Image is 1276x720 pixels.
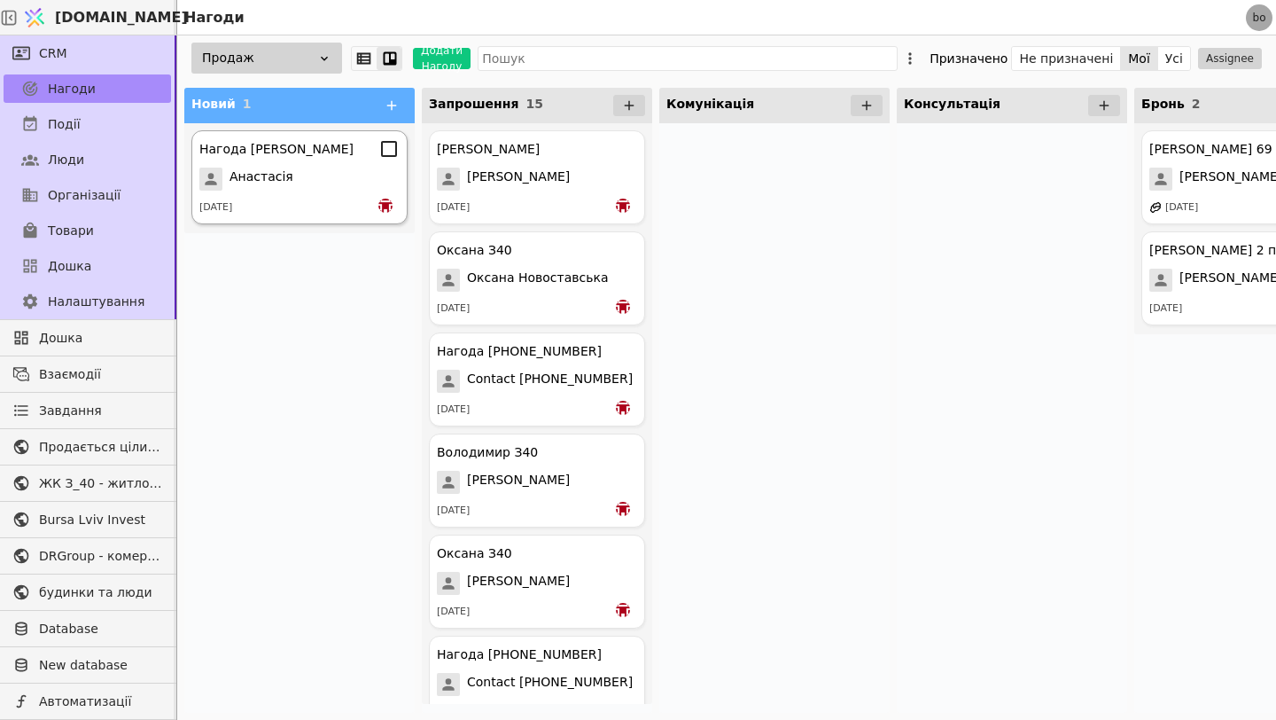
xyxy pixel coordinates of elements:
[478,46,898,71] input: Пошук
[525,97,542,111] span: 15
[39,402,102,420] span: Завдання
[199,200,232,215] div: [DATE]
[4,110,171,138] a: Події
[437,241,512,260] div: Оксана З40
[1246,4,1272,31] a: bo
[39,329,162,348] span: Дошка
[1192,97,1201,111] span: 2
[39,438,162,457] span: Продається цілий будинок [PERSON_NAME] нерухомість
[437,301,470,317] div: [DATE]
[39,656,162,675] span: New database
[4,469,171,497] a: ЖК З_40 - житлова та комерційна нерухомість класу Преміум
[55,7,188,28] span: [DOMAIN_NAME]
[930,46,1008,71] div: Призначено
[18,1,177,35] a: [DOMAIN_NAME]
[378,199,393,213] img: bo
[437,544,512,563] div: Оксана З40
[1149,201,1162,214] img: affiliate-program.svg
[904,97,1000,111] span: Консультація
[48,115,81,134] span: Події
[39,365,162,384] span: Взаємодії
[616,401,630,415] img: bo
[666,97,754,111] span: Комунікація
[48,151,84,169] span: Люди
[1198,48,1262,69] button: Assignee
[1158,46,1190,71] button: Усі
[429,333,645,427] div: Нагода [PHONE_NUMBER]Contact [PHONE_NUMBER][DATE]bo
[48,222,94,240] span: Товари
[48,80,96,98] span: Нагоди
[437,443,538,462] div: Володимир З40
[191,130,408,224] div: Нагода [PERSON_NAME]Анастасія[DATE]bo
[39,44,67,63] span: CRM
[437,646,602,664] div: Нагода [PHONE_NUMBER]
[413,48,471,69] button: Додати Нагоду
[39,547,162,566] span: DRGroup - комерційна нерухоомість
[4,252,171,280] a: Дошка
[4,542,171,570] a: DRGroup - комерційна нерухоомість
[230,168,293,191] span: Анастасія
[39,474,162,493] span: ЖК З_40 - житлова та комерційна нерухомість класу Преміум
[4,216,171,245] a: Товари
[1012,46,1121,71] button: Не призначені
[1165,200,1198,215] div: [DATE]
[437,342,602,361] div: Нагода [PHONE_NUMBER]
[48,257,91,276] span: Дошка
[4,287,171,316] a: Налаштування
[429,231,645,325] div: Оксана З40Оксана Новоставська[DATE]bo
[429,434,645,528] div: Володимир З40[PERSON_NAME][DATE]bo
[402,48,471,69] a: Додати Нагоду
[616,300,630,314] img: bo
[616,603,630,617] img: bo
[39,511,162,529] span: Bursa Lviv Invest
[1149,301,1182,317] div: [DATE]
[437,504,470,519] div: [DATE]
[437,605,470,620] div: [DATE]
[4,360,171,388] a: Взаємодії
[437,140,540,159] div: [PERSON_NAME]
[4,396,171,425] a: Завдання
[4,324,171,352] a: Дошка
[467,471,570,494] span: [PERSON_NAME]
[467,269,609,292] span: Оксана Новоставська
[4,687,171,716] a: Автоматизації
[616,199,630,213] img: bo
[48,293,144,311] span: Налаштування
[4,505,171,534] a: Bursa Lviv Invest
[4,614,171,643] a: Database
[4,433,171,461] a: Продається цілий будинок [PERSON_NAME] нерухомість
[191,97,236,111] span: Новий
[437,200,470,215] div: [DATE]
[437,403,470,418] div: [DATE]
[1141,97,1185,111] span: Бронь
[467,572,570,595] span: [PERSON_NAME]
[191,43,342,74] div: Продаж
[467,168,570,191] span: [PERSON_NAME]
[177,7,245,28] h2: Нагоди
[429,130,645,224] div: [PERSON_NAME][PERSON_NAME][DATE]bo
[39,583,162,602] span: будинки та люди
[4,39,171,67] a: CRM
[616,502,630,516] img: bo
[467,673,633,696] span: Contact [PHONE_NUMBER]
[243,97,252,111] span: 1
[1121,46,1158,71] button: Мої
[4,74,171,103] a: Нагоди
[39,693,162,711] span: Автоматизації
[4,181,171,209] a: Організації
[429,97,518,111] span: Запрошення
[21,1,48,35] img: Logo
[39,620,162,638] span: Database
[4,145,171,174] a: Люди
[48,186,121,205] span: Організації
[467,370,633,393] span: Contact [PHONE_NUMBER]
[4,651,171,679] a: New database
[429,535,645,629] div: Оксана З40[PERSON_NAME][DATE]bo
[199,140,354,159] div: Нагода [PERSON_NAME]
[4,578,171,607] a: будинки та люди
